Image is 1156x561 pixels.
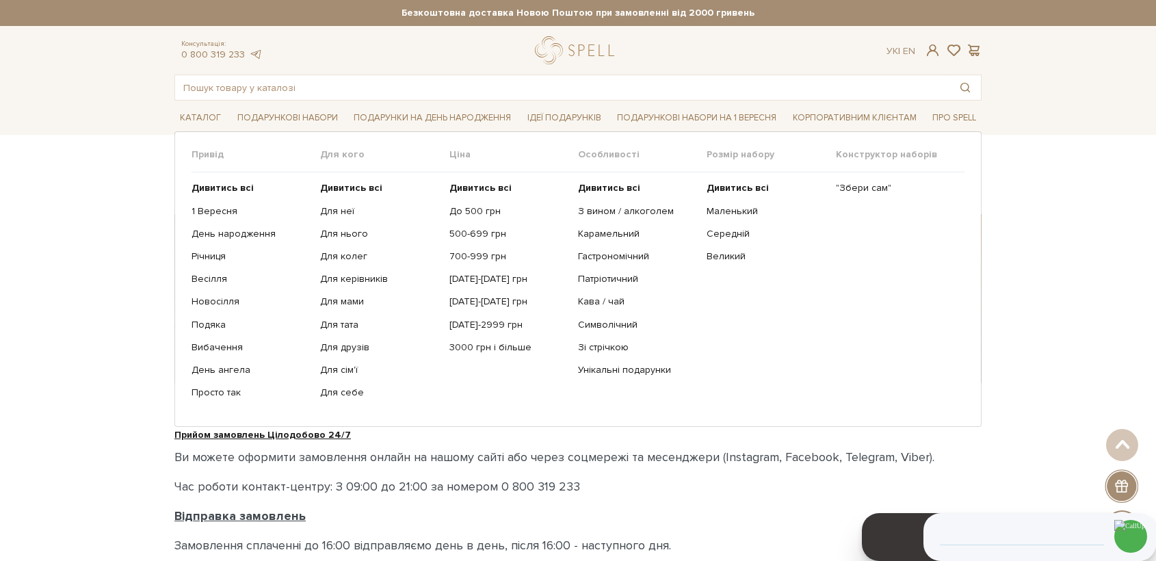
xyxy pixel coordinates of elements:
a: Подяка [192,319,310,331]
span: Розмір набору [707,148,835,161]
span: Особливості [578,148,707,161]
b: Дивитись всі [449,182,512,194]
button: Пошук товару у каталозі [949,75,981,100]
a: Дивитись всі [192,182,310,194]
a: Подарункові набори на 1 Вересня [612,106,782,129]
a: Маленький [707,205,825,218]
p: Час роботи контакт-центру: З 09:00 до 21:00 за номером 0 800 319 233 [174,478,982,496]
input: Пошук товару у каталозі [175,75,949,100]
a: 0 800 319 233 [181,49,245,60]
a: Середній [707,228,825,240]
a: Для себе [320,387,438,399]
a: Подарункові набори [232,107,343,129]
a: Унікальні подарунки [578,364,696,376]
a: "Збери сам" [836,182,954,194]
a: Вибачення [192,341,310,354]
span: Ціна [449,148,578,161]
a: До 500 грн [449,205,568,218]
a: Для сім'ї [320,364,438,376]
p: Замовлення сплаченні до 16:00 відправляємо день в день, після 16:00 - наступного дня. [174,536,982,555]
a: Для нього [320,228,438,240]
a: Про Spell [927,107,982,129]
a: Ідеї подарунків [522,107,607,129]
a: Для неї [320,205,438,218]
a: Для керівників [320,273,438,285]
a: [DATE]-2999 грн [449,319,568,331]
b: Дивитись всі [707,182,769,194]
a: Великий [707,250,825,263]
strong: Безкоштовна доставка Новою Поштою при замовленні від 2000 гривень [174,7,982,19]
a: En [903,45,915,57]
a: 500-699 грн [449,228,568,240]
span: Для кого [320,148,449,161]
a: [DATE]-[DATE] грн [449,273,568,285]
p: Ви можете оформити замовлення онлайн на нашому сайті або через соцмережі та месенджери (Instagram... [174,448,982,467]
a: 3000 грн і більше [449,341,568,354]
a: Дивитись всі [578,182,696,194]
span: Привід [192,148,320,161]
a: Для колег [320,250,438,263]
a: telegram [248,49,262,60]
a: Карамельний [578,228,696,240]
a: Дивитись всі [320,182,438,194]
a: Кава / чай [578,296,696,308]
a: Річниця [192,250,310,263]
a: Патріотичний [578,273,696,285]
a: З вином / алкоголем [578,205,696,218]
span: | [898,45,900,57]
a: Гастрономічний [578,250,696,263]
a: Просто так [192,387,310,399]
a: Весілля [192,273,310,285]
a: [DATE]-[DATE] грн [449,296,568,308]
a: Для друзів [320,341,438,354]
div: Каталог [174,131,982,426]
b: Дивитись всі [320,182,382,194]
span: Конструктор наборів [836,148,964,161]
a: 1 Вересня [192,205,310,218]
a: logo [535,36,620,64]
u: Відправка замовлень [174,508,306,523]
span: Консультація: [181,40,262,49]
b: Дивитись всі [578,182,640,194]
a: Дивитись всі [707,182,825,194]
div: Ук [886,45,915,57]
b: Прийом замовлень Цілодобово 24/7 [174,429,351,441]
a: 700-999 грн [449,250,568,263]
a: Символічний [578,319,696,331]
a: Подарунки на День народження [348,107,516,129]
a: Зі стрічкою [578,341,696,354]
a: Корпоративним клієнтам [787,106,922,129]
a: Каталог [174,107,226,129]
b: Дивитись всі [192,182,254,194]
a: Новосілля [192,296,310,308]
a: Для тата [320,319,438,331]
a: Для мами [320,296,438,308]
a: День народження [192,228,310,240]
a: Дивитись всі [449,182,568,194]
a: День ангела [192,364,310,376]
